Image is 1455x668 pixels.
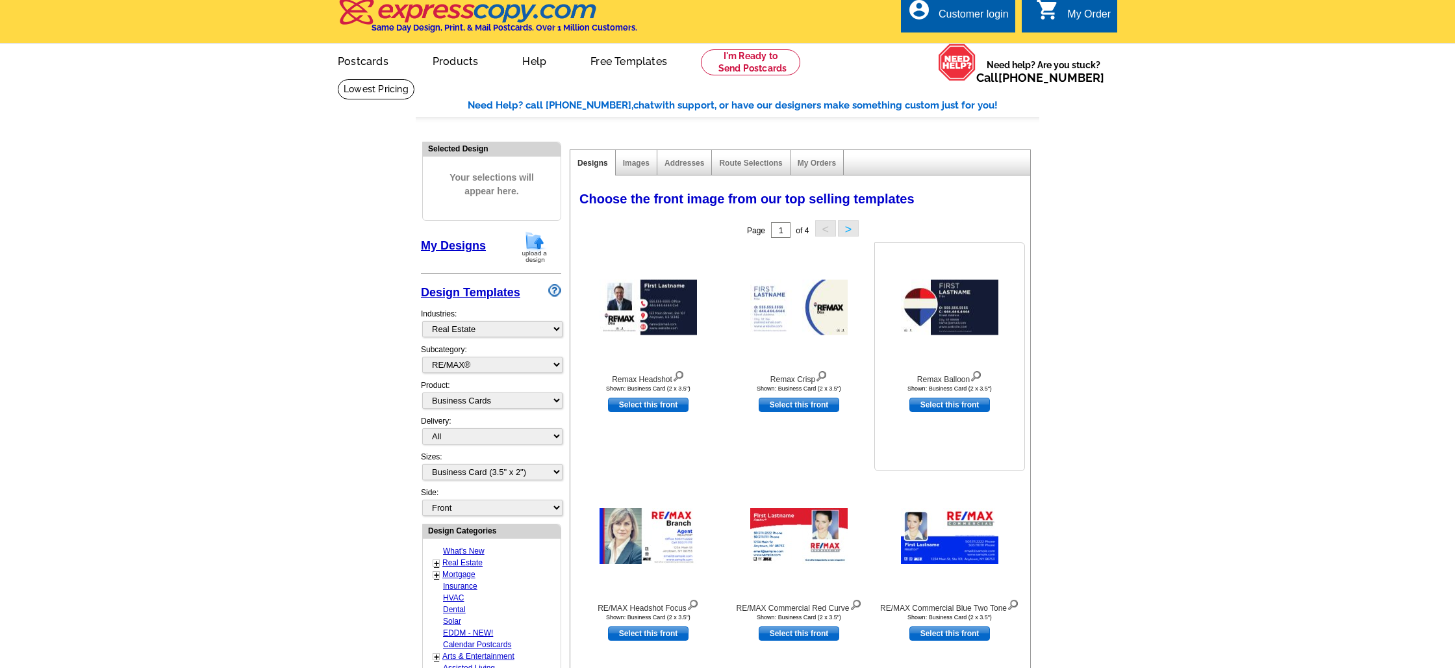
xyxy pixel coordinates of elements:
[838,220,859,237] button: >
[878,597,1021,614] div: RE/MAX Commercial Blue Two Tone
[727,614,870,621] div: Shown: Business Card (2 x 3.5")
[518,231,551,264] img: upload-design
[421,239,486,252] a: My Designs
[468,98,1039,113] div: Need Help? call [PHONE_NUMBER], with support, or have our designers make something custom just fo...
[1007,597,1019,611] img: view design details
[750,280,848,335] img: Remax Crisp
[442,558,483,567] a: Real Estate
[672,368,685,382] img: view design details
[443,617,461,626] a: Solar
[579,192,915,206] span: Choose the front image from our top selling templates
[443,546,485,556] a: What's New
[878,368,1021,385] div: Remax Balloon
[423,524,561,537] div: Design Categories
[423,142,561,155] div: Selected Design
[600,508,697,564] img: RE/MAX Headshot Focus
[548,284,561,297] img: design-wizard-help-icon.png
[909,398,990,412] a: use this design
[687,597,699,611] img: view design details
[434,558,439,569] a: +
[976,71,1104,84] span: Call
[796,226,809,235] span: of 4
[815,368,828,382] img: view design details
[907,6,1009,23] a: account_circle Customer login
[633,99,654,111] span: chat
[317,45,409,75] a: Postcards
[372,23,637,32] h4: Same Day Design, Print, & Mail Postcards. Over 1 Million Customers.
[878,385,1021,392] div: Shown: Business Card (2 x 3.5")
[901,280,998,335] img: Remax Balloon
[570,45,688,75] a: Free Templates
[1195,366,1455,668] iframe: LiveChat chat widget
[421,451,561,487] div: Sizes:
[421,415,561,451] div: Delivery:
[443,605,466,614] a: Dental
[976,58,1111,84] span: Need help? Are you stuck?
[759,626,839,641] a: use this design
[443,640,511,649] a: Calendar Postcards
[727,368,870,385] div: Remax Crisp
[433,158,551,211] span: Your selections will appear here.
[434,570,439,580] a: +
[750,508,848,564] img: RE/MAX Commercial Red Curve
[759,398,839,412] a: use this design
[577,368,720,385] div: Remax Headshot
[970,368,982,382] img: view design details
[608,398,689,412] a: use this design
[664,159,704,168] a: Addresses
[577,159,608,168] a: Designs
[577,385,720,392] div: Shown: Business Card (2 x 3.5")
[1036,6,1111,23] a: shopping_cart My Order
[412,45,500,75] a: Products
[421,302,561,344] div: Industries:
[850,597,862,611] img: view design details
[719,159,782,168] a: Route Selections
[501,45,567,75] a: Help
[878,614,1021,621] div: Shown: Business Card (2 x 3.5")
[434,652,439,662] a: +
[623,159,650,168] a: Images
[938,44,976,81] img: help
[421,487,561,517] div: Side:
[727,597,870,614] div: RE/MAX Commercial Red Curve
[421,286,520,299] a: Design Templates
[998,71,1104,84] a: [PHONE_NUMBER]
[727,385,870,392] div: Shown: Business Card (2 x 3.5")
[798,159,836,168] a: My Orders
[577,597,720,614] div: RE/MAX Headshot Focus
[815,220,836,237] button: <
[421,379,561,415] div: Product:
[747,226,765,235] span: Page
[338,8,637,32] a: Same Day Design, Print, & Mail Postcards. Over 1 Million Customers.
[443,593,464,602] a: HVAC
[608,626,689,641] a: use this design
[442,652,514,661] a: Arts & Entertainment
[939,8,1009,27] div: Customer login
[443,628,493,637] a: EDDM - NEW!
[901,508,998,564] img: RE/MAX Commercial Blue Two Tone
[442,570,475,579] a: Mortgage
[443,582,477,591] a: Insurance
[1067,8,1111,27] div: My Order
[577,614,720,621] div: Shown: Business Card (2 x 3.5")
[421,344,561,379] div: Subcategory:
[600,280,697,335] img: Remax Headshot
[909,626,990,641] a: use this design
